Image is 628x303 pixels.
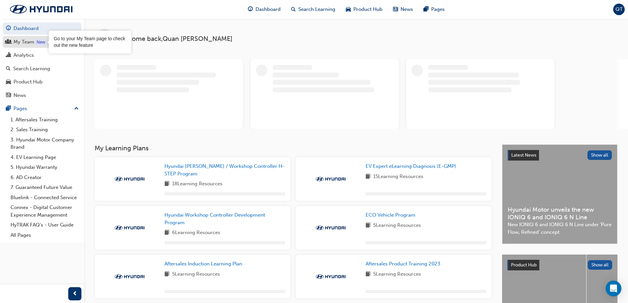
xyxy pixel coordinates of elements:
span: book-icon [366,270,371,279]
button: Show all [587,150,612,160]
a: 5. Hyundai Warranty [8,162,81,172]
button: DashboardMy TeamAnalyticsSearch LearningProduct HubNews [3,21,81,103]
span: QT [615,6,623,13]
span: book-icon [164,229,169,237]
a: Latest NewsShow all [508,150,612,161]
h3: My Learning Plans [95,144,492,152]
span: news-icon [393,5,398,14]
a: Aftersales Induction Learning Plan [164,260,245,268]
button: Pages [3,103,81,115]
div: Pages [14,105,27,112]
span: EV Expert eLearning Diagnosis (E-GMP) [366,163,456,169]
a: 3. Hyundai Motor Company Brand [8,135,81,152]
span: Hyundai Motor unveils the new IONIQ 6 and IONIQ 6 N Line [508,206,612,221]
a: Connex - Digital Customer Experience Management [8,202,81,220]
a: guage-iconDashboard [243,3,286,16]
span: ECO Vehicle Program [366,212,415,218]
span: Aftersales Induction Learning Plan [164,261,242,267]
div: Tooltip anchor [35,39,46,45]
div: Search Learning [13,65,50,73]
a: My Team [3,36,81,48]
span: Latest News [511,152,536,158]
a: Aftersales Product Training 2023 [366,260,443,268]
span: Welcome back , Quan [PERSON_NAME] [117,35,232,43]
span: book-icon [164,270,169,279]
a: EV Expert eLearning Diagnosis (E-GMP) [366,163,459,170]
span: book-icon [164,180,169,188]
a: News [3,89,81,102]
div: Open Intercom Messenger [606,281,621,296]
a: Hyundai [PERSON_NAME] / Workshop Controller H-STEP Program [164,163,285,177]
span: book-icon [366,173,371,181]
a: 7. Guaranteed Future Value [8,182,81,193]
span: Dashboard [255,6,281,13]
a: Analytics [3,49,81,61]
img: Trak [111,273,148,280]
span: 6 Learning Resources [172,229,220,237]
a: ECO Vehicle Program [366,211,418,219]
img: Trak [313,273,349,280]
span: Search Learning [298,6,335,13]
img: Trak [111,176,148,182]
a: Product HubShow all [507,260,612,270]
div: My Team [14,38,34,46]
img: Trak [111,225,148,231]
img: Trak [3,2,79,16]
a: 4. EV Learning Page [8,152,81,163]
a: car-iconProduct Hub [341,3,388,16]
a: Search Learning [3,63,81,75]
span: guage-icon [248,5,253,14]
span: book-icon [366,222,371,230]
a: 6. AD Creator [8,172,81,183]
a: pages-iconPages [418,3,450,16]
span: News [401,6,413,13]
img: Trak [313,176,349,182]
a: Product Hub [3,76,81,88]
span: chart-icon [6,52,11,58]
div: Go to your My Team page to check out the new feature [54,36,126,48]
span: pages-icon [424,5,429,14]
span: 5 Learning Resources [373,222,421,230]
a: All Pages [8,230,81,240]
a: Hyundai Workshop Controller Development Program [164,211,285,226]
span: Hyundai Workshop Controller Development Program [164,212,265,226]
button: QT [613,4,625,15]
div: Analytics [14,51,34,59]
a: 1. Aftersales Training [8,115,81,125]
a: HyTRAK FAQ's - User Guide [8,220,81,230]
span: Aftersales Product Training 2023 [366,261,440,267]
span: car-icon [346,5,351,14]
span: car-icon [6,79,11,85]
span: search-icon [6,66,11,72]
span: Product Hub [511,262,537,268]
img: Trak [313,225,349,231]
span: 18 Learning Resources [172,180,223,188]
button: Show all [588,260,613,270]
div: News [14,92,26,99]
span: pages-icon [6,106,11,112]
a: 2. Sales Training [8,125,81,135]
span: New IONIQ 6 and IONIQ 6 N Line under ‘Pure Flow, Refined’ concept. [508,221,612,236]
span: prev-icon [73,290,77,298]
span: 15 Learning Resources [373,173,423,181]
span: people-icon [6,39,11,45]
a: Dashboard [3,22,81,35]
a: search-iconSearch Learning [286,3,341,16]
span: 5 Learning Resources [172,270,220,279]
span: Product Hub [353,6,382,13]
span: news-icon [6,93,11,99]
span: up-icon [74,105,79,113]
a: news-iconNews [388,3,418,16]
div: Product Hub [14,78,43,86]
span: 5 Learning Resources [373,270,421,279]
span: search-icon [291,5,296,14]
span: Pages [431,6,445,13]
a: Bluelink - Connected Service [8,193,81,203]
span: guage-icon [6,26,11,32]
a: Latest NewsShow allHyundai Motor unveils the new IONIQ 6 and IONIQ 6 N LineNew IONIQ 6 and IONIQ ... [502,144,617,244]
